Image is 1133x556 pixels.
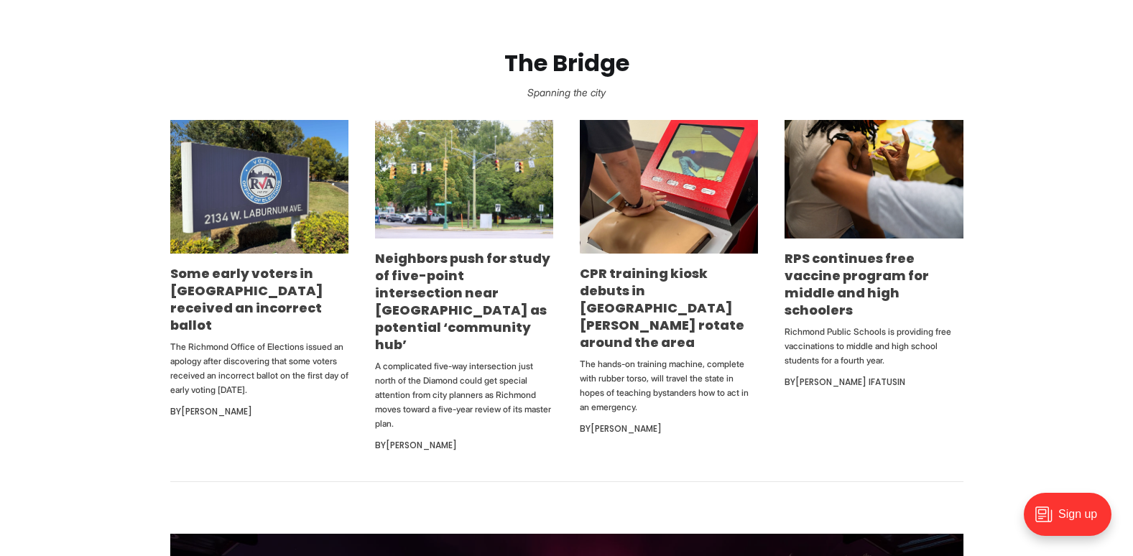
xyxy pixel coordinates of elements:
[785,325,963,368] p: Richmond Public Schools is providing free vaccinations to middle and high school students for a f...
[23,50,1110,77] h2: The Bridge
[785,374,963,391] div: By
[795,376,905,388] a: [PERSON_NAME] Ifatusin
[580,120,758,254] img: CPR training kiosk debuts in Church Hill, will rotate around the area
[375,437,553,454] div: By
[580,264,744,351] a: CPR training kiosk debuts in [GEOGRAPHIC_DATA][PERSON_NAME] rotate around the area
[170,403,348,420] div: By
[785,120,963,239] img: RPS continues free vaccine program for middle and high schoolers
[23,83,1110,103] p: Spanning the city
[375,120,553,238] img: Neighbors push for study of five-point intersection near Diamond as potential ‘community hub’
[785,249,929,319] a: RPS continues free vaccine program for middle and high schoolers
[580,420,758,437] div: By
[375,359,553,431] p: A complicated five-way intersection just north of the Diamond could get special attention from ci...
[170,120,348,254] img: Some early voters in Richmond received an incorrect ballot
[170,340,348,397] p: The Richmond Office of Elections issued an apology after discovering that some voters received an...
[170,264,323,334] a: Some early voters in [GEOGRAPHIC_DATA] received an incorrect ballot
[181,405,252,417] a: [PERSON_NAME]
[1012,486,1133,556] iframe: portal-trigger
[386,439,457,451] a: [PERSON_NAME]
[591,422,662,435] a: [PERSON_NAME]
[375,249,550,353] a: Neighbors push for study of five-point intersection near [GEOGRAPHIC_DATA] as potential ‘communit...
[580,357,758,414] p: The hands-on training machine, complete with rubber torso, will travel the state in hopes of teac...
